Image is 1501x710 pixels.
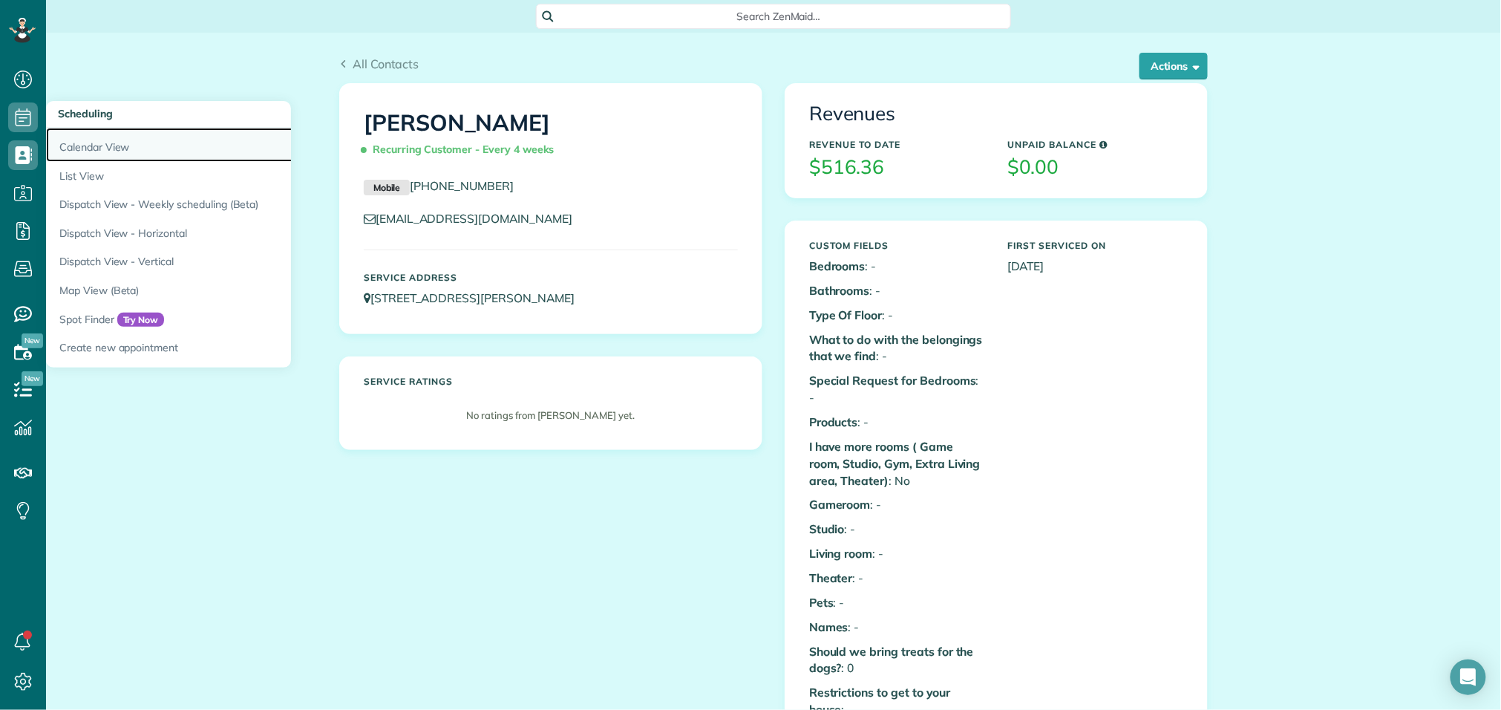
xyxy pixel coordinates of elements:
[364,111,738,163] h1: [PERSON_NAME]
[809,439,981,488] b: I have more rooms ( Game room, Studio, Gym, Extra Living area, Theater)
[809,521,985,538] p: : -
[809,282,985,299] p: : -
[809,619,985,636] p: : -
[809,332,983,364] b: What to do with the belongings that we find
[809,331,985,365] p: : -
[809,497,871,512] b: Gameroom
[809,570,853,585] b: Theater
[809,619,848,634] b: Names
[117,313,165,328] span: Try Now
[364,290,589,305] a: [STREET_ADDRESS][PERSON_NAME]
[46,333,417,368] a: Create new appointment
[809,545,985,562] p: : -
[1139,53,1208,79] button: Actions
[809,283,870,298] b: Bathrooms
[46,190,417,219] a: Dispatch View - Weekly scheduling (Beta)
[809,496,985,513] p: : -
[371,408,730,423] p: No ratings from [PERSON_NAME] yet.
[46,219,417,248] a: Dispatch View - Horizontal
[809,570,985,587] p: : -
[46,128,417,162] a: Calendar View
[1451,659,1486,695] div: Open Intercom Messenger
[364,180,410,196] small: Mobile
[809,307,985,324] p: : -
[364,137,560,163] span: Recurring Customer - Every 4 weeks
[364,273,738,282] h5: Service Address
[809,521,845,536] b: Studio
[809,157,985,178] h3: $516.36
[809,307,883,322] b: Type Of Floor
[809,258,866,273] b: Bedrooms
[22,333,43,348] span: New
[1007,241,1183,250] h5: First Serviced On
[58,107,113,120] span: Scheduling
[809,644,974,676] b: Should we bring treats for the dogs?
[364,211,586,226] a: [EMAIL_ADDRESS][DOMAIN_NAME]
[809,595,834,610] b: Pets
[339,55,419,73] a: All Contacts
[46,247,417,276] a: Dispatch View - Vertical
[1007,157,1183,178] h3: $0.00
[46,305,417,334] a: Spot FinderTry Now
[809,414,858,429] b: Products
[809,373,976,388] b: Special Request for Bedrooms
[809,241,985,250] h5: Custom Fields
[46,162,417,191] a: List View
[809,643,985,677] p: : 0
[1007,258,1183,275] p: [DATE]
[809,258,985,275] p: : -
[809,372,985,406] p: : -
[809,140,985,149] h5: Revenue to Date
[22,371,43,386] span: New
[809,438,985,489] p: : No
[46,276,417,305] a: Map View (Beta)
[809,414,985,431] p: : -
[364,178,514,193] a: Mobile[PHONE_NUMBER]
[809,546,873,561] b: Living room
[364,377,738,386] h5: Service ratings
[1007,140,1183,149] h5: Unpaid Balance
[809,103,1183,125] h3: Revenues
[809,594,985,611] p: : -
[353,56,419,71] span: All Contacts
